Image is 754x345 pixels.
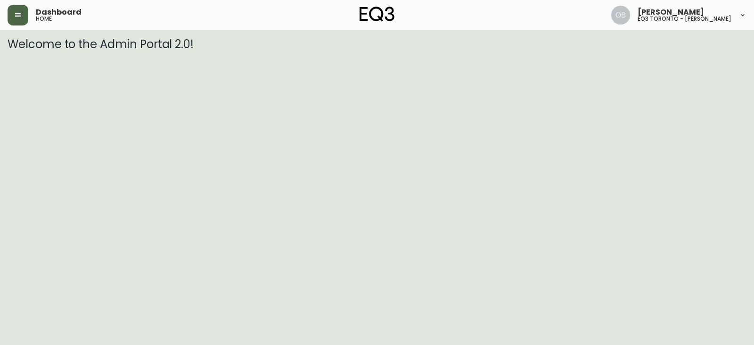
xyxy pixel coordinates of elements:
[638,8,704,16] span: [PERSON_NAME]
[611,6,630,25] img: 8e0065c524da89c5c924d5ed86cfe468
[36,8,82,16] span: Dashboard
[638,16,731,22] h5: eq3 toronto - [PERSON_NAME]
[360,7,394,22] img: logo
[8,38,746,51] h3: Welcome to the Admin Portal 2.0!
[36,16,52,22] h5: home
